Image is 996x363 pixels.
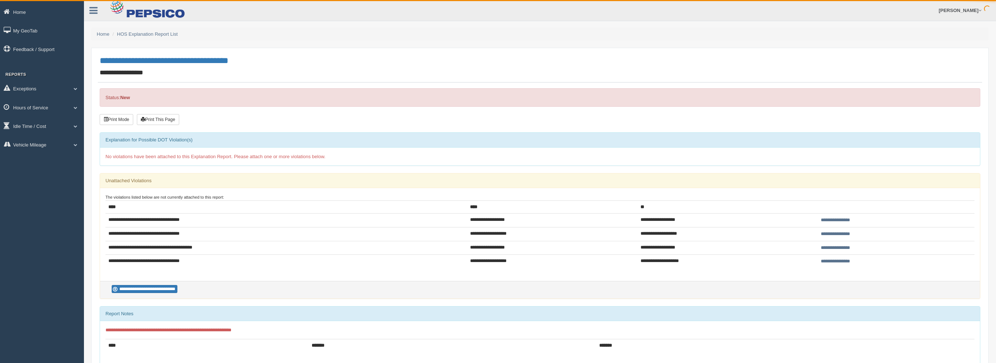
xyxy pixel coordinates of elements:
[100,133,980,147] div: Explanation for Possible DOT Violation(s)
[100,173,980,188] div: Unattached Violations
[97,31,109,37] a: Home
[100,114,133,125] button: Print Mode
[100,88,980,107] div: Status:
[120,95,130,100] strong: New
[137,114,179,125] button: Print This Page
[105,154,326,159] span: No violations have been attached to this Explanation Report. Please attach one or more violations...
[100,307,980,321] div: Report Notes
[117,31,178,37] a: HOS Explanation Report List
[105,195,224,199] small: The violations listed below are not currently attached to this report:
